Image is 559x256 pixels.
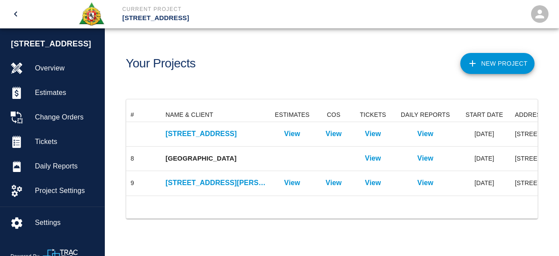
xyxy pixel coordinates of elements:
[35,112,97,123] span: Change Orders
[35,217,97,228] span: Settings
[5,4,26,25] button: open drawer
[126,108,161,122] div: #
[131,179,134,187] div: 9
[515,108,545,122] div: ADDRESS
[327,108,341,122] div: COS
[458,122,511,147] div: [DATE]
[460,53,535,74] button: New Project
[166,108,213,122] div: NAME & CLIENT
[122,5,327,13] p: Current Project
[466,108,503,122] div: START DATE
[35,63,97,74] span: Overview
[458,171,511,196] div: [DATE]
[275,108,310,122] div: ESTIMATES
[458,108,511,122] div: START DATE
[418,178,434,188] a: View
[35,186,97,196] span: Project Settings
[11,38,100,50] span: [STREET_ADDRESS]
[35,161,97,172] span: Daily Reports
[166,129,266,139] a: [STREET_ADDRESS]
[418,129,434,139] a: View
[284,178,300,188] a: View
[161,108,270,122] div: NAME & CLIENT
[360,108,386,122] div: TICKETS
[166,154,266,164] p: [GEOGRAPHIC_DATA]
[365,153,381,164] a: View
[326,129,342,139] a: View
[131,108,134,122] div: #
[284,129,300,139] a: View
[126,56,196,71] h1: Your Projects
[401,108,450,122] div: DAILY REPORTS
[131,154,134,163] div: 8
[515,214,559,256] iframe: Chat Widget
[270,108,314,122] div: ESTIMATES
[365,178,381,188] a: View
[393,108,458,122] div: DAILY REPORTS
[365,129,381,139] a: View
[314,108,353,122] div: COS
[35,88,97,98] span: Estimates
[166,178,266,188] a: [STREET_ADDRESS][PERSON_NAME]
[458,147,511,171] div: [DATE]
[326,178,342,188] a: View
[78,2,105,26] img: Roger & Sons Concrete
[418,153,434,164] a: View
[35,137,97,147] span: Tickets
[122,13,327,23] p: [STREET_ADDRESS]
[353,108,393,122] div: TICKETS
